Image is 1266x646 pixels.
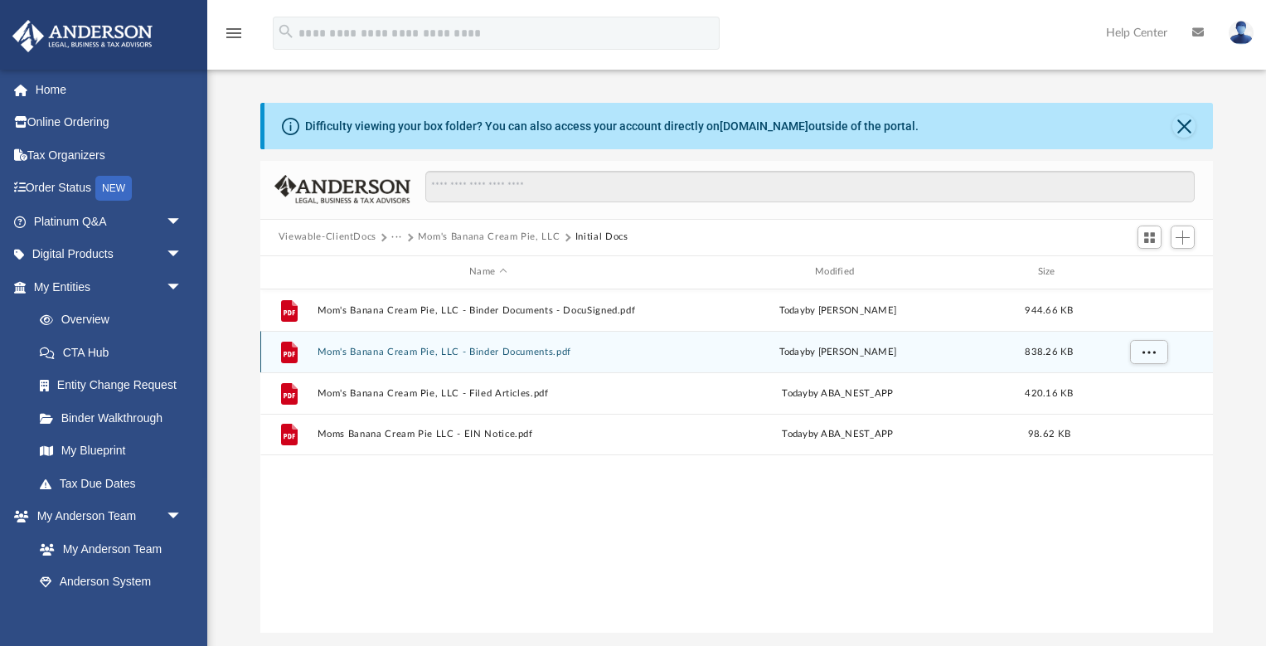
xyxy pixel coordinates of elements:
[23,401,207,435] a: Binder Walkthrough
[166,205,199,239] span: arrow_drop_down
[23,369,207,402] a: Entity Change Request
[260,289,1213,634] div: grid
[720,119,808,133] a: [DOMAIN_NAME]
[425,171,1196,202] input: Search files and folders
[667,303,1009,318] div: by [PERSON_NAME]
[277,22,295,41] i: search
[316,265,658,279] div: Name
[782,430,808,439] span: today
[317,305,659,316] button: Mom's Banana Cream Pie, LLC - Binder Documents - DocuSigned.pdf
[12,172,207,206] a: Order StatusNEW
[782,388,808,397] span: today
[12,500,199,533] a: My Anderson Teamarrow_drop_down
[23,566,199,599] a: Anderson System
[418,230,560,245] button: Mom's Banana Cream Pie, LLC
[1025,305,1073,314] span: 944.66 KB
[1229,21,1254,45] img: User Pic
[575,230,628,245] button: Initial Docs
[779,347,804,356] span: today
[12,205,207,238] a: Platinum Q&Aarrow_drop_down
[1016,265,1082,279] div: Size
[1025,388,1073,397] span: 420.16 KB
[23,467,207,500] a: Tax Due Dates
[317,388,659,399] button: Mom's Banana Cream Pie, LLC - Filed Articles.pdf
[166,270,199,304] span: arrow_drop_down
[23,336,207,369] a: CTA Hub
[23,532,191,566] a: My Anderson Team
[1171,226,1196,249] button: Add
[1089,265,1205,279] div: id
[667,427,1009,442] div: by ABA_NEST_APP
[12,138,207,172] a: Tax Organizers
[1129,339,1167,364] button: More options
[166,238,199,272] span: arrow_drop_down
[667,344,1009,359] div: by [PERSON_NAME]
[7,20,158,52] img: Anderson Advisors Platinum Portal
[667,386,1009,401] div: by ABA_NEST_APP
[224,23,244,43] i: menu
[166,500,199,534] span: arrow_drop_down
[305,118,919,135] div: Difficulty viewing your box folder? You can also access your account directly on outside of the p...
[12,270,207,304] a: My Entitiesarrow_drop_down
[1172,114,1196,138] button: Close
[23,435,199,468] a: My Blueprint
[23,304,207,337] a: Overview
[1137,226,1162,249] button: Switch to Grid View
[268,265,309,279] div: id
[1025,347,1073,356] span: 838.26 KB
[12,73,207,106] a: Home
[391,230,402,245] button: ···
[12,106,207,139] a: Online Ordering
[779,305,804,314] span: today
[12,238,207,271] a: Digital Productsarrow_drop_down
[1028,430,1070,439] span: 98.62 KB
[279,230,376,245] button: Viewable-ClientDocs
[224,32,244,43] a: menu
[317,347,659,357] button: Mom's Banana Cream Pie, LLC - Binder Documents.pdf
[666,265,1008,279] div: Modified
[95,176,132,201] div: NEW
[317,429,659,440] button: Moms Banana Cream Pie LLC - EIN Notice.pdf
